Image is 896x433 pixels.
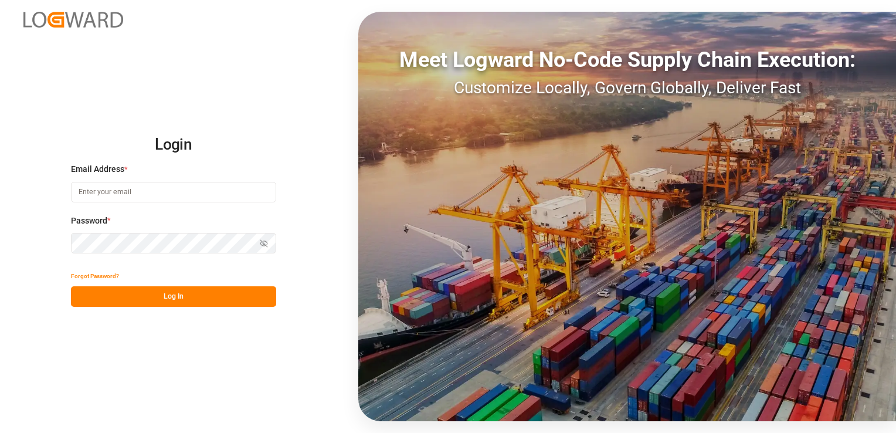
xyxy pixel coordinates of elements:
span: Password [71,215,107,227]
div: Customize Locally, Govern Globally, Deliver Fast [358,76,896,100]
img: Logward_new_orange.png [23,12,123,28]
h2: Login [71,126,276,164]
button: Forgot Password? [71,266,119,286]
span: Email Address [71,163,124,175]
input: Enter your email [71,182,276,202]
button: Log In [71,286,276,307]
div: Meet Logward No-Code Supply Chain Execution: [358,44,896,76]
